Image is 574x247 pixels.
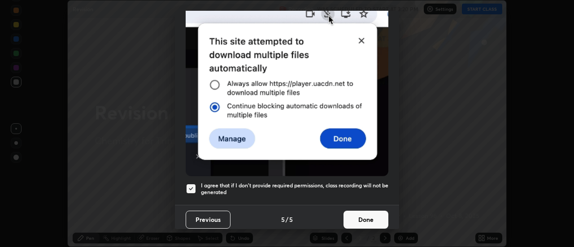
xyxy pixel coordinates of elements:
button: Previous [186,211,230,229]
h4: 5 [289,215,293,224]
h4: / [286,215,288,224]
button: Done [344,211,388,229]
h4: 5 [281,215,285,224]
h5: I agree that if I don't provide required permissions, class recording will not be generated [201,182,388,196]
